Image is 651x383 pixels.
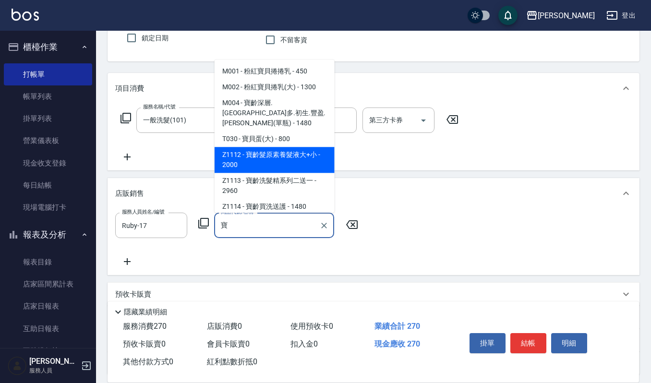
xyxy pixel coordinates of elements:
[4,130,92,152] a: 營業儀表板
[123,339,166,348] span: 預收卡販賣 0
[374,322,420,331] span: 業績合計 270
[510,333,546,353] button: 結帳
[4,222,92,247] button: 報表及分析
[143,103,175,110] label: 服務名稱/代號
[4,108,92,130] a: 掛單列表
[551,333,587,353] button: 明細
[142,33,169,43] span: 鎖定日期
[4,340,92,362] a: 互助排行榜
[4,152,92,174] a: 現金收支登錄
[4,273,92,295] a: 店家區間累計表
[215,95,335,131] span: M004 - 寶齡深層.[GEOGRAPHIC_DATA]多.初生.豐盈.[PERSON_NAME](單瓶) - 1480
[290,322,333,331] span: 使用預收卡 0
[207,357,257,366] span: 紅利點數折抵 0
[4,251,92,273] a: 報表目錄
[215,199,335,215] span: Z1114 - 寶齡買洗送護 - 1480
[280,35,307,45] span: 不留客資
[4,63,92,85] a: 打帳單
[207,339,250,348] span: 會員卡販賣 0
[115,189,144,199] p: 店販銷售
[4,35,92,60] button: 櫃檯作業
[123,357,173,366] span: 其他付款方式 0
[603,7,639,24] button: 登出
[108,73,639,104] div: 項目消費
[12,9,39,21] img: Logo
[374,339,420,348] span: 現金應收 270
[498,6,518,25] button: save
[470,333,506,353] button: 掛單
[215,79,335,95] span: M002 - 粉紅寶貝捲乳(大) - 1300
[115,84,144,94] p: 項目消費
[4,174,92,196] a: 每日結帳
[207,322,242,331] span: 店販消費 0
[317,219,331,232] button: Clear
[4,318,92,340] a: 互助日報表
[215,63,335,79] span: M001 - 粉紅寶貝捲捲乳 - 450
[29,357,78,366] h5: [PERSON_NAME]
[8,356,27,375] img: Person
[4,85,92,108] a: 帳單列表
[538,10,595,22] div: [PERSON_NAME]
[290,339,318,348] span: 扣入金 0
[215,173,335,199] span: Z1113 - 寶齡洗髮精系列二送一 - 2960
[215,131,335,147] span: T030 - 寶貝蛋(大) - 800
[522,6,599,25] button: [PERSON_NAME]
[215,147,335,173] span: Z1112 - 寶齡髮原素養髮液大+小 - 2000
[122,208,164,215] label: 服務人員姓名/編號
[124,307,167,317] p: 隱藏業績明細
[108,178,639,209] div: 店販銷售
[108,283,639,306] div: 預收卡販賣
[416,113,431,128] button: Open
[4,196,92,218] a: 現場電腦打卡
[4,295,92,317] a: 店家日報表
[115,289,151,299] p: 預收卡販賣
[29,366,78,375] p: 服務人員
[123,322,167,331] span: 服務消費 270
